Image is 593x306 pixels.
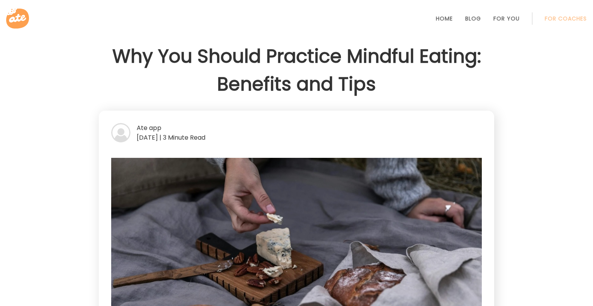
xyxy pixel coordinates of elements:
[111,123,130,142] img: bg-avatar-default.svg
[436,15,453,22] a: Home
[99,43,494,98] h1: Why You Should Practice Mindful Eating: Benefits and Tips
[493,15,520,22] a: For You
[111,133,482,142] div: [DATE] | 3 Minute Read
[111,123,482,133] div: Ate app
[545,15,587,22] a: For Coaches
[465,15,481,22] a: Blog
